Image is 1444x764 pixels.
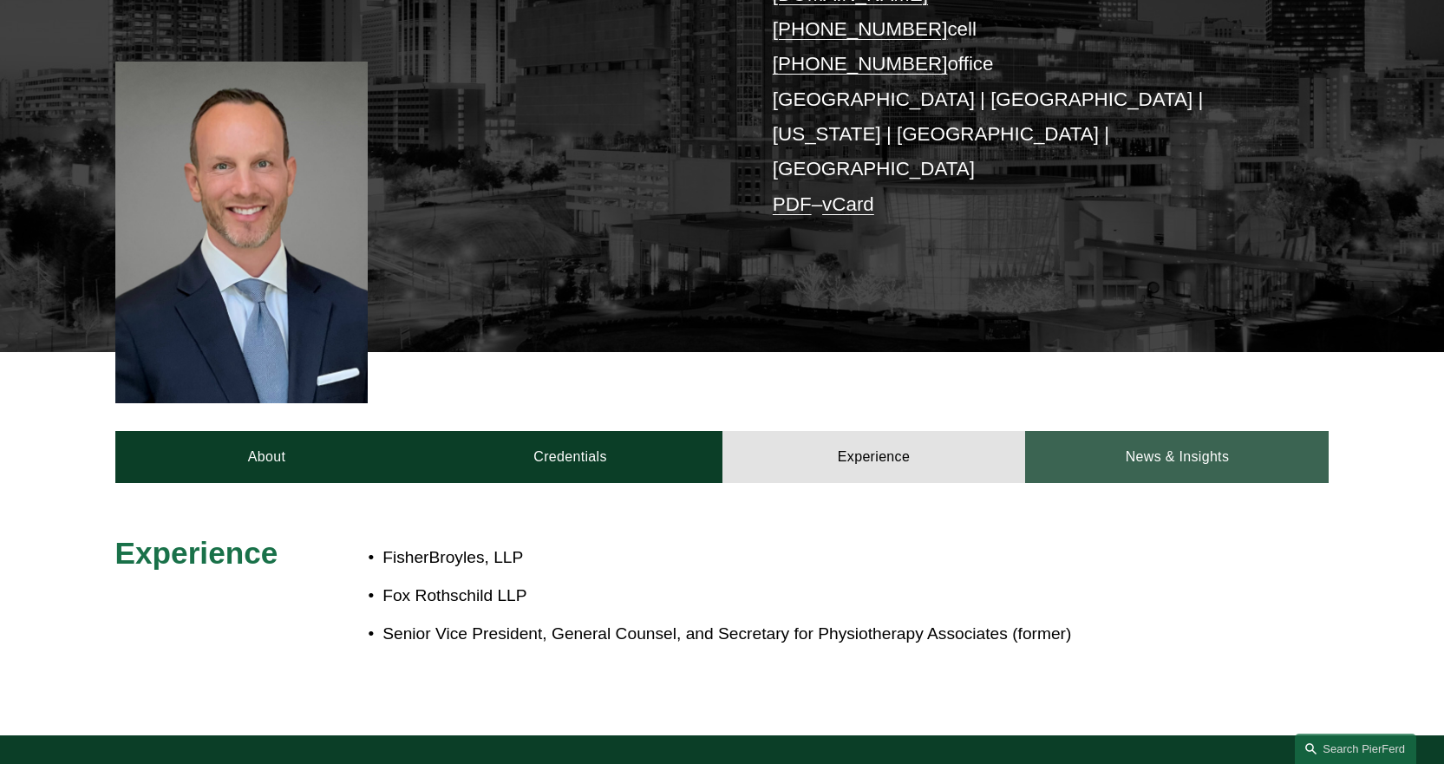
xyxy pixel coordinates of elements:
[722,431,1026,483] a: Experience
[773,53,948,75] a: [PHONE_NUMBER]
[382,543,1177,573] p: FisherBroyles, LLP
[115,431,419,483] a: About
[1295,734,1416,764] a: Search this site
[773,18,948,40] a: [PHONE_NUMBER]
[382,619,1177,650] p: Senior Vice President, General Counsel, and Secretary for Physiotherapy Associates (former)
[115,536,278,570] span: Experience
[419,431,722,483] a: Credentials
[382,581,1177,611] p: Fox Rothschild LLP
[773,193,812,215] a: PDF
[822,193,874,215] a: vCard
[1025,431,1329,483] a: News & Insights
